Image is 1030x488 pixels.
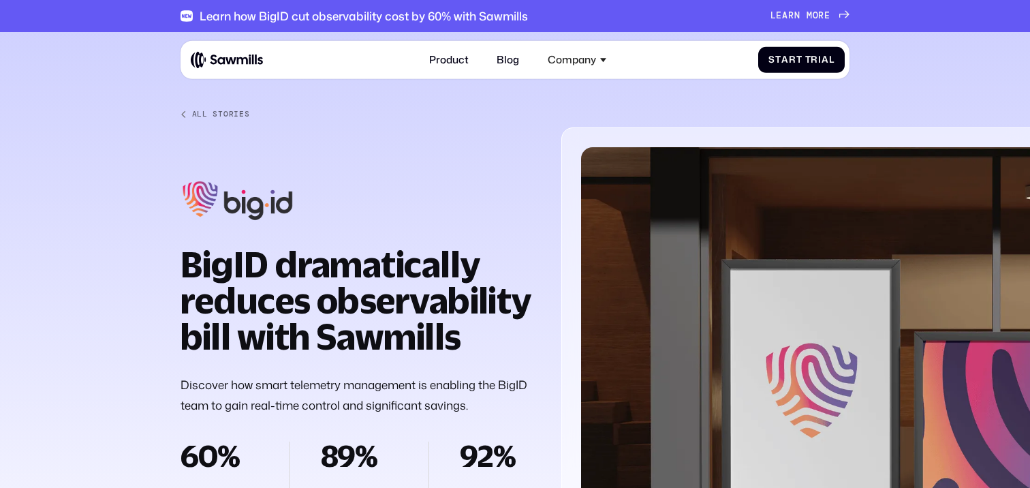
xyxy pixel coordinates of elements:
[489,46,527,74] a: Blog
[770,10,777,21] span: L
[181,243,531,358] strong: BigID dramatically reduces observability bill with Sawmills
[776,10,782,21] span: e
[789,55,796,65] span: r
[807,10,813,21] span: m
[181,110,537,119] a: All Stories
[782,10,788,21] span: a
[548,54,596,66] div: Company
[818,55,822,65] span: i
[181,374,537,416] p: Discover how smart telemetry management is enabling the BigID team to gain real-time control and ...
[781,55,789,65] span: a
[794,10,800,21] span: n
[200,9,528,22] div: Learn how BigID cut observability cost by 60% with Sawmills
[460,442,537,471] h2: 92%
[824,10,830,21] span: e
[758,47,845,74] a: StartTrial
[775,55,781,65] span: t
[768,55,775,65] span: S
[770,10,850,21] a: Learnmore
[811,55,818,65] span: r
[321,442,398,471] h2: 89%
[805,55,811,65] span: T
[540,46,614,74] div: Company
[422,46,477,74] a: Product
[818,10,824,21] span: r
[796,55,802,65] span: t
[813,10,819,21] span: o
[822,55,829,65] span: a
[181,442,258,471] h2: 60%
[192,110,250,119] div: All Stories
[788,10,794,21] span: r
[829,55,834,65] span: l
